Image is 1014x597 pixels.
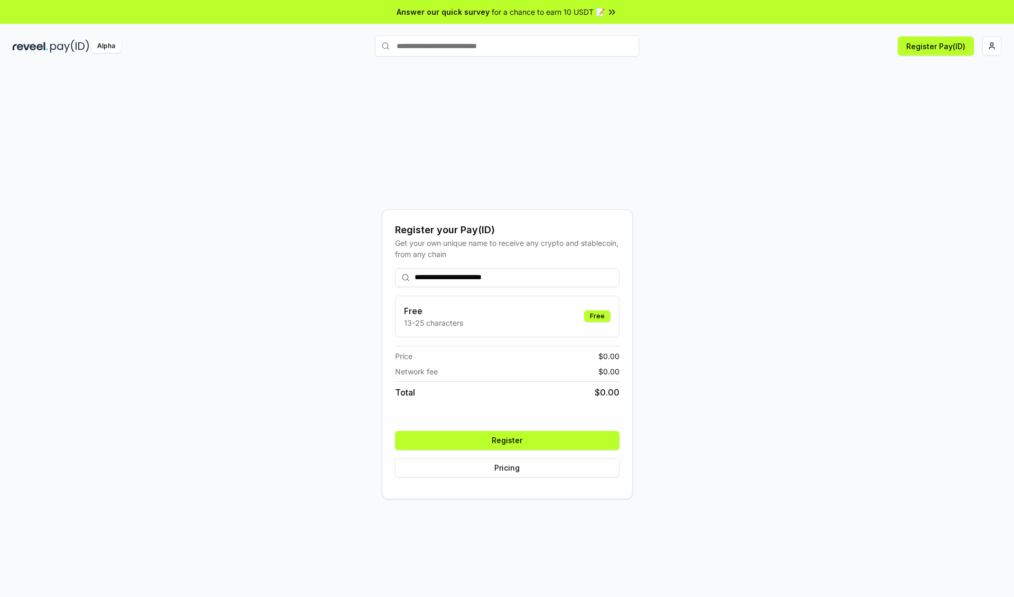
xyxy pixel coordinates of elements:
[404,305,463,317] h3: Free
[395,458,619,477] button: Pricing
[492,6,605,17] span: for a chance to earn 10 USDT 📝
[397,6,490,17] span: Answer our quick survey
[598,366,619,377] span: $ 0.00
[91,40,121,53] div: Alpha
[898,36,974,56] button: Register Pay(ID)
[50,40,89,53] img: pay_id
[584,310,611,322] div: Free
[395,366,438,377] span: Network fee
[595,386,619,399] span: $ 0.00
[598,351,619,362] span: $ 0.00
[395,431,619,450] button: Register
[395,223,619,237] div: Register your Pay(ID)
[13,40,48,53] img: reveel_dark
[395,237,619,260] div: Get your own unique name to receive any crypto and stablecoin, from any chain
[404,317,463,328] p: 13-25 characters
[395,386,415,399] span: Total
[395,351,412,362] span: Price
